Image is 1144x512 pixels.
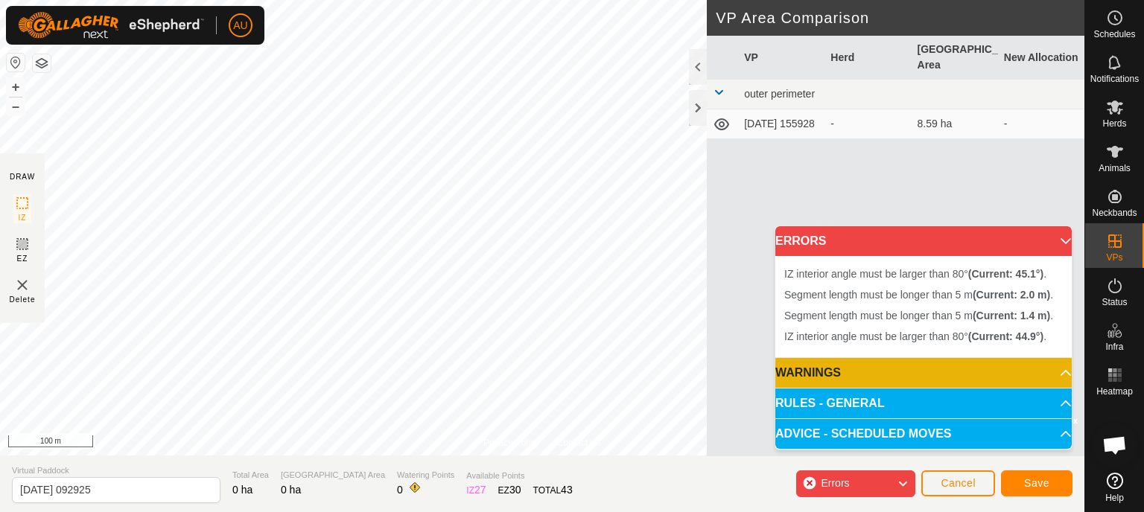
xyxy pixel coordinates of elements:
p-accordion-header: ADVICE - SCHEDULED MOVES [775,419,1072,449]
th: VP [738,36,824,80]
button: Cancel [921,470,995,496]
span: Save [1024,477,1049,489]
span: Segment length must be longer than 5 m . [784,289,1053,301]
a: Contact Us [557,436,601,449]
button: Map Layers [33,54,51,72]
button: Reset Map [7,54,25,71]
span: Help [1105,493,1124,502]
button: + [7,78,25,96]
span: Herds [1102,119,1126,128]
td: 8.59 ha [912,109,998,139]
div: - [830,116,905,132]
th: [GEOGRAPHIC_DATA] Area [912,36,998,80]
span: 0 ha [281,484,301,496]
span: Virtual Paddock [12,464,220,477]
p-accordion-header: WARNINGS [775,358,1072,388]
span: IZ interior angle must be larger than 80° . [784,268,1046,280]
span: WARNINGS [775,367,841,379]
span: 0 ha [232,484,252,496]
span: outer perimeter [744,88,815,100]
span: Schedules [1093,30,1135,39]
td: [DATE] 155928 [738,109,824,139]
span: Errors [821,477,849,489]
th: Herd [824,36,911,80]
span: 27 [474,484,486,496]
span: IZ interior angle must be larger than 80° . [784,330,1046,342]
b: (Current: 44.9°) [968,330,1043,342]
button: Save [1001,470,1072,496]
span: Total Area [232,469,269,481]
div: IZ [466,482,486,498]
span: Available Points [466,470,572,482]
span: EZ [17,253,28,264]
a: Help [1085,467,1144,508]
a: Privacy Policy [483,436,539,449]
span: Watering Points [397,469,454,481]
span: Notifications [1090,74,1139,83]
span: AU [233,18,247,33]
div: EZ [498,482,521,498]
span: VPs [1106,253,1122,262]
span: 43 [561,484,573,496]
div: Open chat [1093,423,1137,467]
img: Gallagher Logo [18,12,204,39]
span: Status [1102,298,1127,307]
b: (Current: 45.1°) [968,268,1043,280]
span: Heatmap [1096,387,1133,396]
span: Neckbands [1092,208,1137,217]
span: 0 [397,484,403,496]
img: VP [13,276,31,294]
span: Infra [1105,342,1123,351]
p-accordion-content: ERRORS [775,256,1072,357]
td: - [998,109,1084,139]
span: Segment length must be longer than 5 m . [784,310,1053,321]
span: IZ [19,212,27,223]
b: (Current: 1.4 m) [973,310,1050,321]
div: DRAW [10,171,35,182]
p-accordion-header: RULES - GENERAL [775,388,1072,418]
p-accordion-header: ERRORS [775,226,1072,256]
span: Animals [1099,164,1131,173]
span: Cancel [941,477,976,489]
b: (Current: 2.0 m) [973,289,1050,301]
span: ADVICE - SCHEDULED MOVES [775,428,951,440]
div: TOTAL [533,482,573,498]
span: RULES - GENERAL [775,397,885,409]
th: New Allocation [998,36,1084,80]
span: 30 [509,484,521,496]
button: – [7,97,25,115]
span: [GEOGRAPHIC_DATA] Area [281,469,385,481]
h2: VP Area Comparison [716,9,1084,27]
span: Delete [10,294,36,305]
span: ERRORS [775,235,826,247]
